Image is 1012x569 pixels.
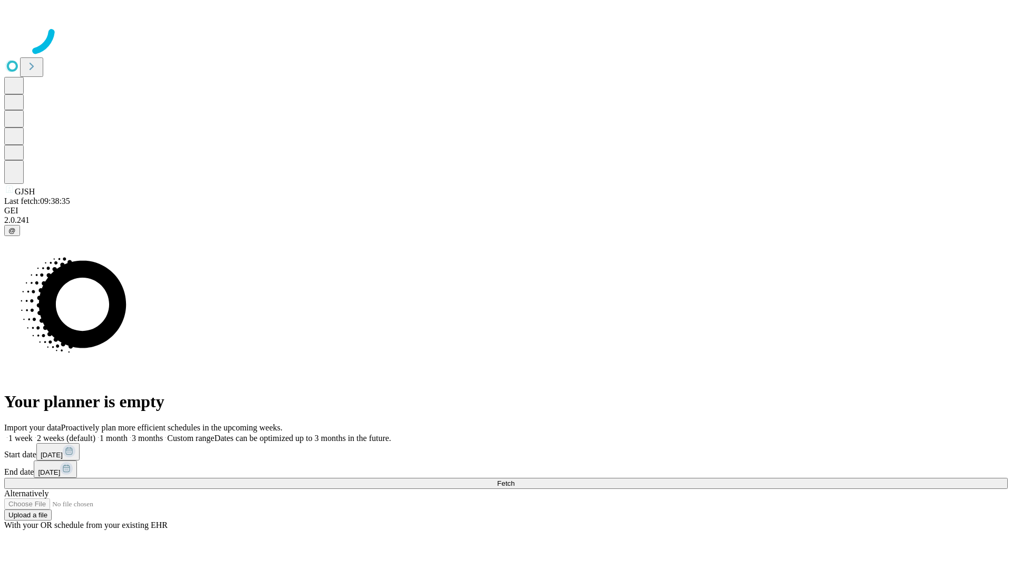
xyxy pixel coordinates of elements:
[4,443,1008,460] div: Start date
[8,227,16,234] span: @
[4,489,48,498] span: Alternatively
[4,197,70,205] span: Last fetch: 09:38:35
[37,434,95,443] span: 2 weeks (default)
[4,521,168,529] span: With your OR schedule from your existing EHR
[4,478,1008,489] button: Fetch
[41,451,63,459] span: [DATE]
[8,434,33,443] span: 1 week
[167,434,214,443] span: Custom range
[4,206,1008,215] div: GEI
[4,423,61,432] span: Import your data
[215,434,391,443] span: Dates can be optimized up to 3 months in the future.
[61,423,283,432] span: Proactively plan more efficient schedules in the upcoming weeks.
[36,443,80,460] button: [DATE]
[38,468,60,476] span: [DATE]
[100,434,128,443] span: 1 month
[4,509,52,521] button: Upload a file
[34,460,77,478] button: [DATE]
[4,392,1008,411] h1: Your planner is empty
[4,225,20,236] button: @
[497,479,514,487] span: Fetch
[4,460,1008,478] div: End date
[15,187,35,196] span: GJSH
[4,215,1008,225] div: 2.0.241
[132,434,163,443] span: 3 months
